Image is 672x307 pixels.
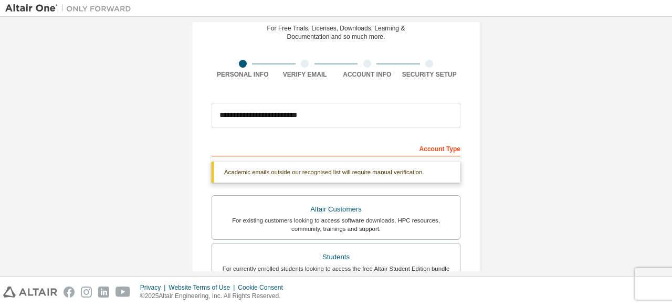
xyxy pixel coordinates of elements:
div: Website Terms of Use [169,283,238,292]
img: facebook.svg [64,287,75,298]
div: Altair Customers [218,202,454,217]
p: © 2025 Altair Engineering, Inc. All Rights Reserved. [140,292,289,301]
div: Privacy [140,283,169,292]
div: Students [218,250,454,264]
img: youtube.svg [115,287,131,298]
div: For Free Trials, Licenses, Downloads, Learning & Documentation and so much more. [267,24,405,41]
div: Account Type [212,140,460,156]
img: altair_logo.svg [3,287,57,298]
div: Account Info [336,70,398,79]
img: Altair One [5,3,136,14]
img: instagram.svg [81,287,92,298]
div: Personal Info [212,70,274,79]
img: linkedin.svg [98,287,109,298]
div: For existing customers looking to access software downloads, HPC resources, community, trainings ... [218,216,454,233]
div: Verify Email [274,70,337,79]
div: For currently enrolled students looking to access the free Altair Student Edition bundle and all ... [218,264,454,281]
div: Academic emails outside our recognised list will require manual verification. [212,162,460,183]
div: Security Setup [398,70,461,79]
div: Cookie Consent [238,283,289,292]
